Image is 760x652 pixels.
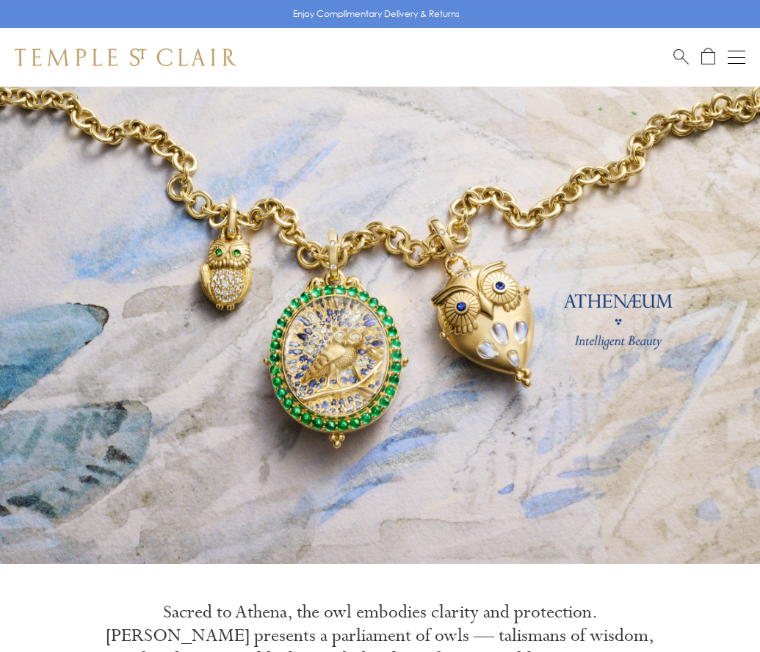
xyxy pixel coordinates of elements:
button: Open navigation [728,48,745,66]
img: Temple St. Clair [15,48,236,66]
a: Open Shopping Bag [701,48,715,66]
p: Enjoy Complimentary Delivery & Returns [293,7,460,21]
a: Search [673,48,689,66]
